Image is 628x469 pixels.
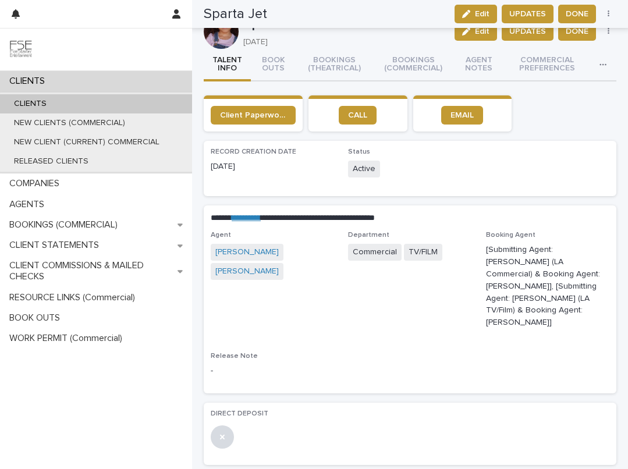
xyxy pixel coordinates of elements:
[215,265,279,278] a: [PERSON_NAME]
[204,6,267,23] h2: Sparta Jet
[441,106,483,125] a: EMAIL
[211,148,296,155] span: RECORD CREATION DATE
[348,111,367,119] span: CALL
[5,118,134,128] p: NEW CLIENTS (COMMERCIAL)
[5,292,144,303] p: RESOURCE LINKS (Commercial)
[450,111,474,119] span: EMAIL
[348,161,380,177] span: Active
[211,365,334,377] p: -
[502,22,554,41] button: UPDATES
[296,49,373,81] button: BOOKINGS (THEATRICAL)
[348,232,389,239] span: Department
[211,232,231,239] span: Agent
[5,137,169,147] p: NEW CLIENT (CURRENT) COMMERCIAL
[348,148,370,155] span: Status
[215,246,279,258] a: [PERSON_NAME]
[404,244,442,261] span: TV/FILM
[486,232,535,239] span: Booking Agent
[5,312,69,324] p: BOOK OUTS
[348,244,402,261] span: Commercial
[566,26,588,37] span: DONE
[5,76,54,87] p: CLIENTS
[211,161,334,173] p: [DATE]
[475,10,489,18] span: Edit
[220,111,286,119] span: Client Paperwork Link
[5,178,69,189] p: COMPANIES
[5,333,132,344] p: WORK PERMIT (Commercial)
[373,49,453,81] button: BOOKINGS (COMMERCIAL)
[5,260,178,282] p: CLIENT COMMISSIONS & MAILED CHECKS
[211,410,268,417] span: DIRECT DEPOSIT
[9,38,33,61] img: 9JgRvJ3ETPGCJDhvPVA5
[566,8,588,20] span: DONE
[251,49,296,81] button: BOOK OUTS
[509,26,546,37] span: UPDATES
[211,353,258,360] span: Release Note
[455,5,497,23] button: Edit
[502,5,554,23] button: UPDATES
[504,49,590,81] button: COMMERCIAL PREFERENCES
[5,240,108,251] p: CLIENT STATEMENTS
[204,49,251,81] button: TALENT INFO
[509,8,546,20] span: UPDATES
[486,244,609,329] p: [Submitting Agent: [PERSON_NAME] (LA Commercial) & Booking Agent: [PERSON_NAME]], [Submitting Age...
[453,49,504,81] button: AGENT NOTES
[5,99,56,109] p: CLIENTS
[558,22,596,41] button: DONE
[5,219,127,230] p: BOOKINGS (COMMERCIAL)
[558,5,596,23] button: DONE
[455,22,497,41] button: Edit
[5,199,54,210] p: AGENTS
[5,157,98,166] p: RELEASED CLIENTS
[243,37,441,47] p: [DATE]
[339,106,377,125] a: CALL
[475,27,489,35] span: Edit
[211,106,296,125] a: Client Paperwork Link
